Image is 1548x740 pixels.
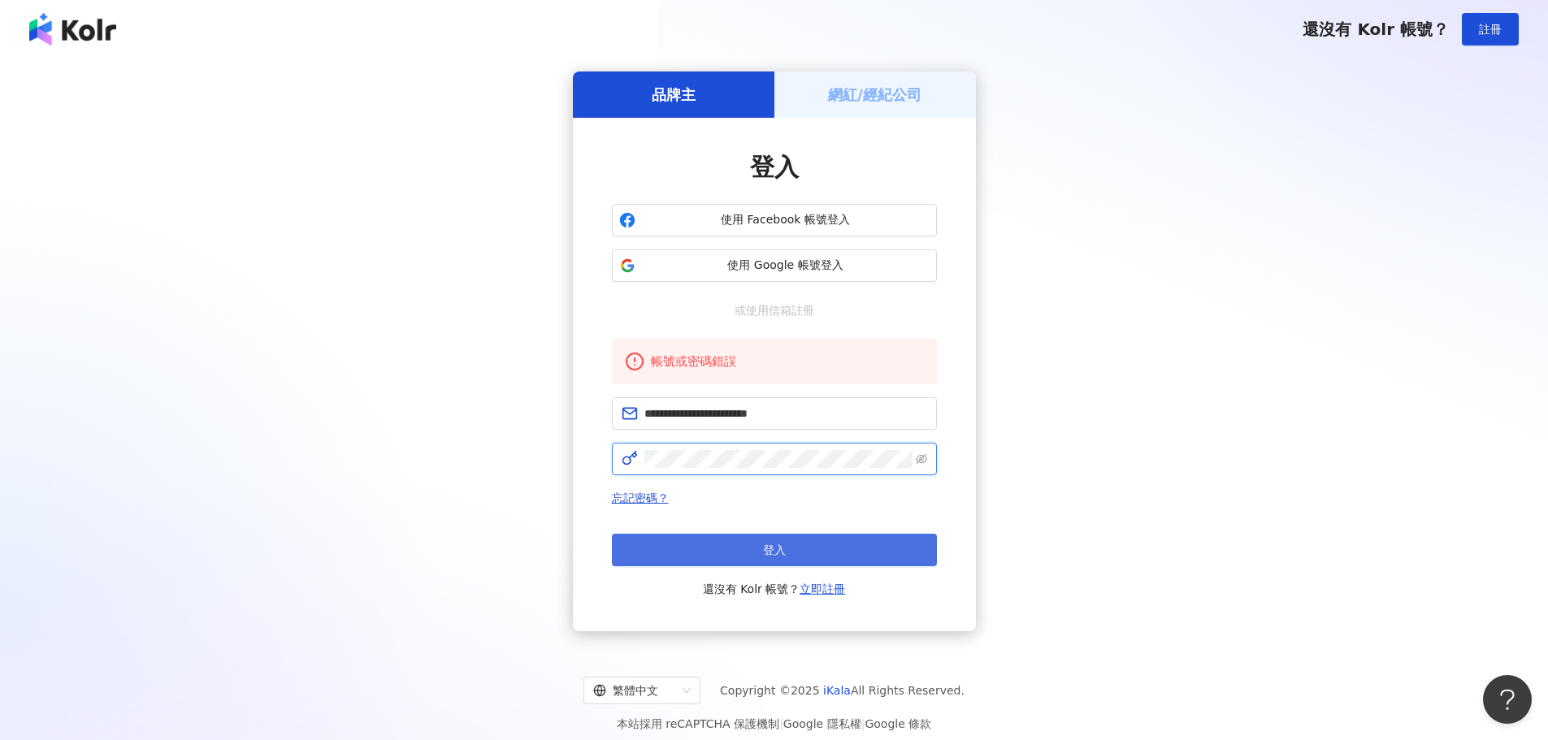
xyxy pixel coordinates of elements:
span: | [861,717,865,730]
a: iKala [823,684,851,697]
span: Copyright © 2025 All Rights Reserved. [720,681,965,700]
button: 使用 Facebook 帳號登入 [612,204,937,236]
img: logo [29,13,116,45]
h5: 品牌主 [652,84,696,105]
span: 註冊 [1479,23,1502,36]
iframe: Help Scout Beacon - Open [1483,675,1532,724]
a: Google 隱私權 [783,717,861,730]
span: 還沒有 Kolr 帳號？ [703,579,846,599]
span: 登入 [763,543,786,556]
span: 還沒有 Kolr 帳號？ [1303,19,1449,39]
div: 繁體中文 [593,677,676,703]
a: 立即註冊 [800,582,845,595]
span: | [779,717,783,730]
span: 登入 [750,153,799,181]
span: 本站採用 reCAPTCHA 保護機制 [617,714,931,734]
button: 註冊 [1462,13,1519,45]
button: 登入 [612,534,937,566]
span: 使用 Google 帳號登入 [642,257,930,274]
span: 使用 Facebook 帳號登入 [642,212,930,228]
div: 帳號或密碼錯誤 [651,352,924,371]
a: 忘記密碼？ [612,491,669,504]
a: Google 條款 [865,717,931,730]
h5: 網紅/經紀公司 [828,84,921,105]
span: eye-invisible [916,453,927,465]
span: 或使用信箱註冊 [723,301,826,319]
button: 使用 Google 帳號登入 [612,249,937,282]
